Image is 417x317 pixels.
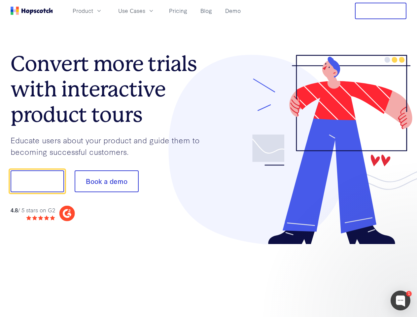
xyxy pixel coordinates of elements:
a: Home [11,7,53,15]
button: Use Cases [114,5,158,16]
button: Free Trial [355,3,406,19]
strong: 4.8 [11,206,18,214]
p: Educate users about your product and guide them to becoming successful customers. [11,134,209,157]
div: / 5 stars on G2 [11,206,55,214]
button: Product [69,5,106,16]
button: Book a demo [75,170,139,192]
div: 1 [406,291,412,297]
a: Demo [223,5,243,16]
h1: Convert more trials with interactive product tours [11,51,209,127]
a: Pricing [166,5,190,16]
span: Use Cases [118,7,145,15]
span: Product [73,7,93,15]
button: Show me! [11,170,64,192]
a: Blog [198,5,215,16]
